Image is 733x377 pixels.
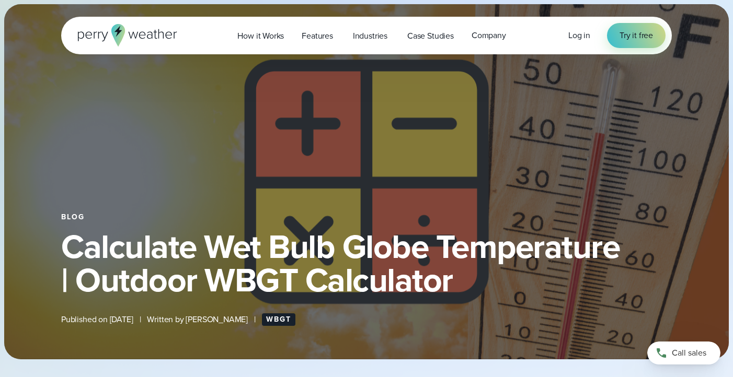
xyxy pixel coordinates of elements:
[140,313,141,326] span: |
[568,29,590,42] a: Log in
[237,30,284,42] span: How it Works
[262,313,295,326] a: WBGT
[407,30,454,42] span: Case Studies
[647,341,720,364] a: Call sales
[353,30,387,42] span: Industries
[254,313,256,326] span: |
[620,29,653,42] span: Try it free
[147,313,248,326] span: Written by [PERSON_NAME]
[398,25,463,46] a: Case Studies
[61,313,133,326] span: Published on [DATE]
[568,29,590,41] span: Log in
[61,230,672,297] h1: Calculate Wet Bulb Globe Temperature | Outdoor WBGT Calculator
[302,30,333,42] span: Features
[472,29,506,42] span: Company
[61,213,672,221] div: Blog
[672,347,706,359] span: Call sales
[607,23,666,48] a: Try it free
[228,25,293,46] a: How it Works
